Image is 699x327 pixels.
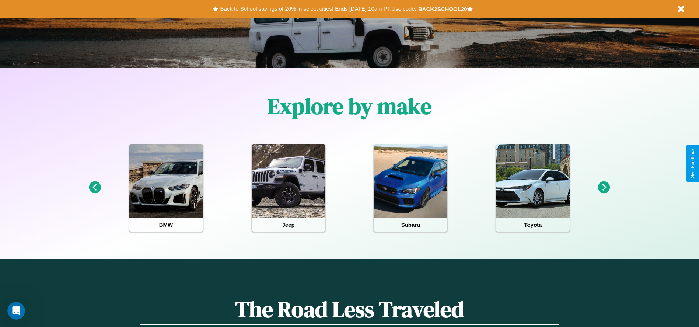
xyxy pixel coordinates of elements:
[252,218,325,232] h4: Jeep
[268,91,431,121] h1: Explore by make
[418,6,467,12] b: BACK2SCHOOL20
[690,149,695,178] div: Give Feedback
[7,302,25,320] iframe: Intercom live chat
[140,294,559,325] h1: The Road Less Traveled
[374,218,447,232] h4: Subaru
[129,218,203,232] h4: BMW
[218,4,418,14] button: Back to School savings of 20% in select cities! Ends [DATE] 10am PT.Use code:
[496,218,570,232] h4: Toyota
